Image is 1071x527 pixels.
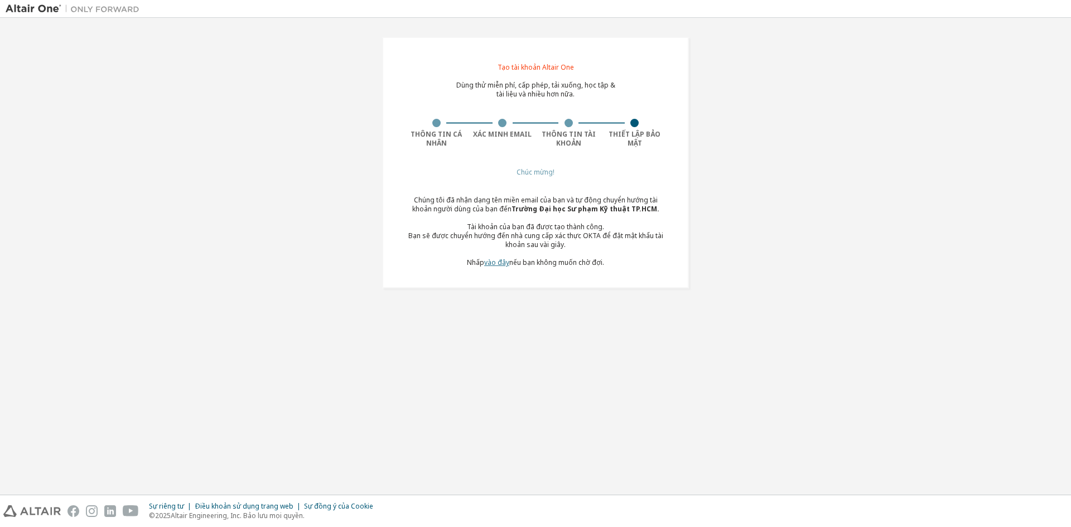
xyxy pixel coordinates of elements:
[509,258,604,267] font: nếu bạn không muốn chờ đợi.
[411,129,462,148] font: Thông tin cá nhân
[408,231,663,249] font: Bạn sẽ được chuyển hướng đến nhà cung cấp xác thực OKTA để đặt mật khẩu tài khoản sau vài giây.
[155,511,171,520] font: 2025
[149,511,155,520] font: ©
[657,204,659,214] font: .
[456,80,615,90] font: Dùng thử miễn phí, cấp phép, tải xuống, học tập &
[3,505,61,517] img: altair_logo.svg
[67,505,79,517] img: facebook.svg
[86,505,98,517] img: instagram.svg
[304,501,373,511] font: Sự đồng ý của Cookie
[512,204,657,214] font: Trường Đại học Sư phạm Kỹ thuật TP.HCM
[6,3,145,14] img: Altair One
[149,501,184,511] font: Sự riêng tư
[496,89,575,99] font: tài liệu và nhiều hơn nữa.
[609,129,660,148] font: Thiết lập bảo mật
[467,222,604,231] font: Tài khoản của bạn đã được tạo thành công.
[473,129,532,139] font: Xác minh Email
[467,258,484,267] font: Nhấp
[498,62,574,72] font: Tạo tài khoản Altair One
[517,167,554,177] font: Chúc mừng!
[195,501,293,511] font: Điều khoản sử dụng trang web
[104,505,116,517] img: linkedin.svg
[412,195,658,214] font: Chúng tôi đã nhận dạng tên miền email của bạn và tự động chuyển hướng tài khoản người dùng của bạ...
[171,511,305,520] font: Altair Engineering, Inc. Bảo lưu mọi quyền.
[484,258,509,267] a: vào đây
[123,505,139,517] img: youtube.svg
[542,129,596,148] font: Thông tin tài khoản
